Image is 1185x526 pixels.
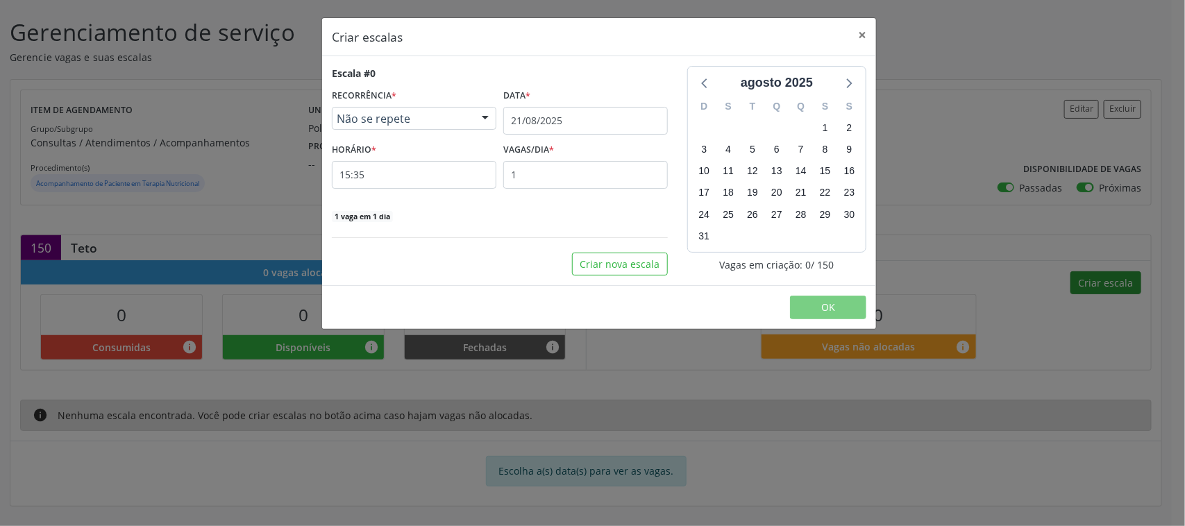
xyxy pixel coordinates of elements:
span: quinta-feira, 28 de agosto de 2025 [791,205,811,224]
span: terça-feira, 12 de agosto de 2025 [743,162,762,181]
span: quarta-feira, 13 de agosto de 2025 [767,162,787,181]
span: sábado, 16 de agosto de 2025 [840,162,859,181]
span: segunda-feira, 11 de agosto de 2025 [718,162,738,181]
span: sábado, 23 de agosto de 2025 [840,183,859,203]
div: Vagas em criação: 0 [687,257,866,272]
span: terça-feira, 5 de agosto de 2025 [743,140,762,160]
label: Data [503,85,530,107]
span: terça-feira, 26 de agosto de 2025 [743,205,762,224]
span: domingo, 3 de agosto de 2025 [694,140,714,160]
span: / 150 [812,257,834,272]
div: agosto 2025 [735,74,818,92]
div: Q [765,96,789,117]
span: domingo, 17 de agosto de 2025 [694,183,714,203]
label: VAGAS/DIA [503,139,554,161]
span: sexta-feira, 8 de agosto de 2025 [816,140,835,160]
input: 00:00 [332,161,496,189]
span: quinta-feira, 14 de agosto de 2025 [791,162,811,181]
label: HORÁRIO [332,139,376,161]
span: 1 vaga em 1 dia [332,211,393,222]
div: Q [789,96,813,117]
div: T [741,96,765,117]
span: quinta-feira, 21 de agosto de 2025 [791,183,811,203]
label: RECORRÊNCIA [332,85,396,107]
span: Não se repete [337,112,468,126]
span: quinta-feira, 7 de agosto de 2025 [791,140,811,160]
span: sexta-feira, 22 de agosto de 2025 [816,183,835,203]
span: domingo, 31 de agosto de 2025 [694,226,714,246]
span: sábado, 9 de agosto de 2025 [840,140,859,160]
div: S [716,96,741,117]
span: quarta-feira, 20 de agosto de 2025 [767,183,787,203]
span: domingo, 10 de agosto de 2025 [694,162,714,181]
span: quarta-feira, 6 de agosto de 2025 [767,140,787,160]
input: Selecione uma data [503,107,668,135]
button: Close [848,18,876,52]
span: terça-feira, 19 de agosto de 2025 [743,183,762,203]
span: sexta-feira, 1 de agosto de 2025 [816,118,835,137]
div: Escala #0 [332,66,376,80]
div: S [813,96,837,117]
div: S [837,96,862,117]
h5: Criar escalas [332,28,403,46]
button: Criar nova escala [572,253,668,276]
span: sexta-feira, 29 de agosto de 2025 [816,205,835,224]
div: D [692,96,716,117]
span: sexta-feira, 15 de agosto de 2025 [816,162,835,181]
span: segunda-feira, 25 de agosto de 2025 [718,205,738,224]
span: sábado, 2 de agosto de 2025 [840,118,859,137]
span: segunda-feira, 18 de agosto de 2025 [718,183,738,203]
button: OK [790,296,866,319]
span: segunda-feira, 4 de agosto de 2025 [718,140,738,160]
span: quarta-feira, 27 de agosto de 2025 [767,205,787,224]
span: domingo, 24 de agosto de 2025 [694,205,714,224]
span: sábado, 30 de agosto de 2025 [840,205,859,224]
span: OK [821,300,835,314]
